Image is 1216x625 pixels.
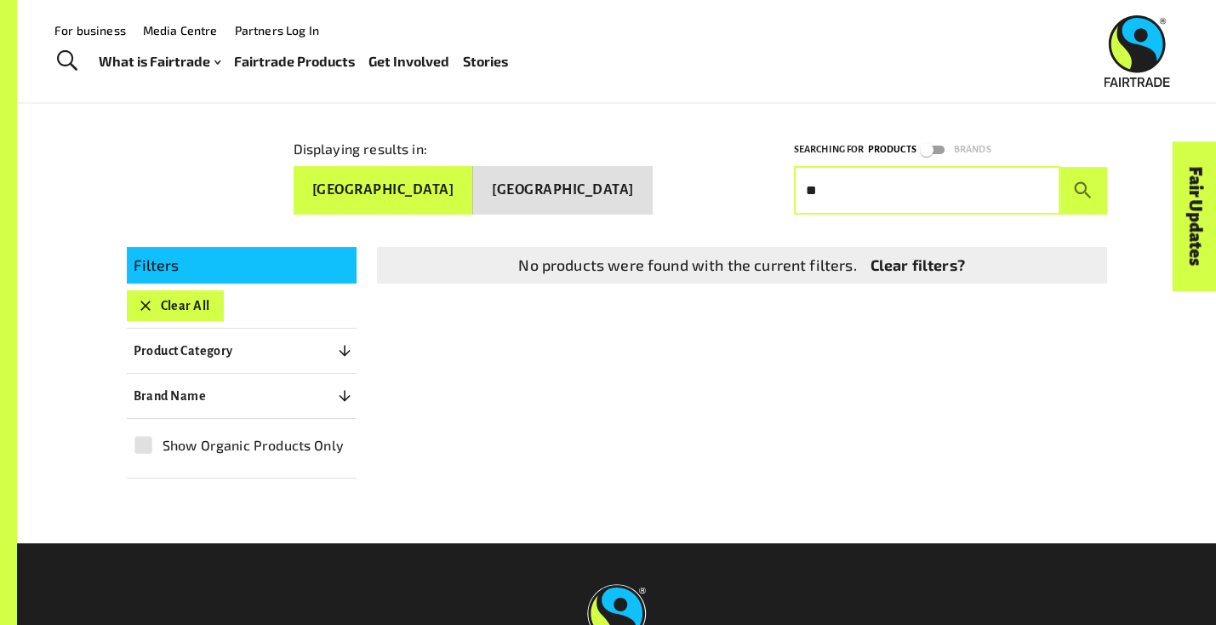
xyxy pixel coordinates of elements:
[235,23,319,37] a: Partners Log In
[143,23,218,37] a: Media Centre
[867,141,916,158] p: Products
[294,139,427,159] p: Displaying results in:
[368,49,449,74] a: Get Involved
[294,166,474,215] button: [GEOGRAPHIC_DATA]
[134,386,207,406] p: Brand Name
[473,166,653,215] button: [GEOGRAPHIC_DATA]
[1105,15,1170,87] img: Fairtrade Australia New Zealand logo
[463,49,508,74] a: Stories
[954,141,991,158] p: Brands
[163,435,344,456] span: Show Organic Products Only
[127,335,357,366] button: Product Category
[134,254,350,277] p: Filters
[134,341,233,361] p: Product Category
[794,141,865,158] p: Searching for
[54,23,126,37] a: For business
[518,254,856,277] p: No products were found with the current filters.
[46,40,88,83] a: Toggle Search
[127,381,357,411] button: Brand Name
[99,49,220,74] a: What is Fairtrade
[127,290,224,321] button: Clear All
[234,49,355,74] a: Fairtrade Products
[871,254,965,277] a: Clear filters?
